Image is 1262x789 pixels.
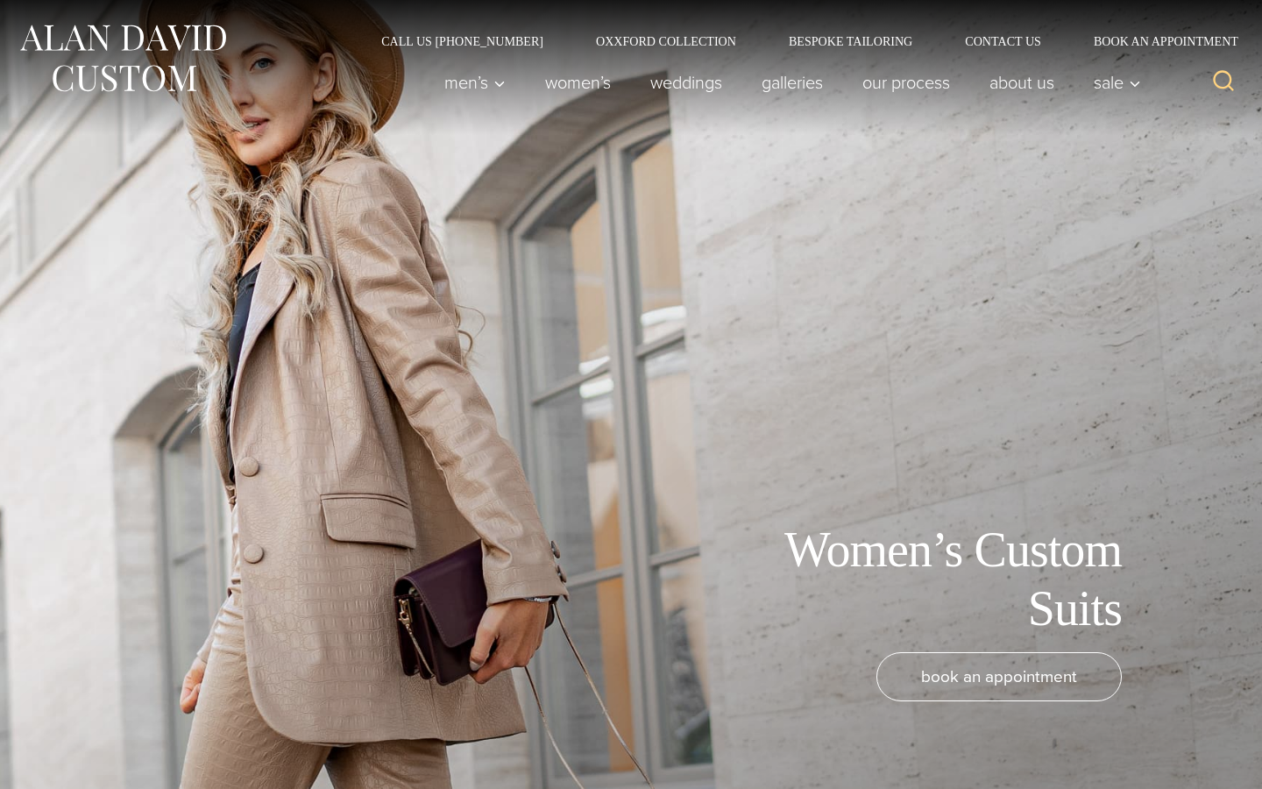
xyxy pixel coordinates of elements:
[1202,61,1244,103] button: View Search Form
[570,35,762,47] a: Oxxford Collection
[762,35,939,47] a: Bespoke Tailoring
[876,652,1122,701] a: book an appointment
[355,35,570,47] a: Call Us [PHONE_NUMBER]
[727,521,1122,638] h1: Women’s Custom Suits
[921,664,1077,689] span: book an appointment
[742,65,843,100] a: Galleries
[1094,74,1141,91] span: Sale
[939,35,1067,47] a: Contact Us
[526,65,631,100] a: Women’s
[1067,35,1244,47] a: Book an Appointment
[444,74,506,91] span: Men’s
[355,35,1244,47] nav: Secondary Navigation
[843,65,970,100] a: Our Process
[631,65,742,100] a: weddings
[425,65,1151,100] nav: Primary Navigation
[18,19,228,97] img: Alan David Custom
[970,65,1074,100] a: About Us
